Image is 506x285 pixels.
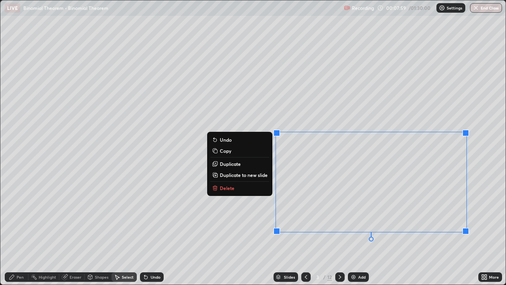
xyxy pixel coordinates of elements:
[352,5,374,11] p: Recording
[439,5,445,11] img: class-settings-icons
[447,6,462,10] p: Settings
[220,137,232,143] p: Undo
[95,275,108,279] div: Shapes
[344,5,350,11] img: recording.375f2c34.svg
[220,172,268,178] p: Duplicate to new slide
[314,275,322,279] div: 3
[17,275,24,279] div: Pen
[23,5,108,11] p: Binomial Theorem - Binomial Theorem
[7,5,18,11] p: LIVE
[210,146,269,156] button: Copy
[220,148,231,154] p: Copy
[122,275,134,279] div: Select
[220,185,234,191] p: Delete
[151,275,160,279] div: Undo
[210,159,269,169] button: Duplicate
[210,170,269,180] button: Duplicate to new slide
[473,5,479,11] img: end-class-cross
[327,274,332,281] div: 12
[350,274,357,280] img: add-slide-button
[70,275,81,279] div: Eraser
[220,161,241,167] p: Duplicate
[39,275,56,279] div: Highlight
[470,3,502,13] button: End Class
[210,135,269,144] button: Undo
[489,275,499,279] div: More
[210,183,269,193] button: Delete
[284,275,295,279] div: Slides
[323,275,326,279] div: /
[358,275,366,279] div: Add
